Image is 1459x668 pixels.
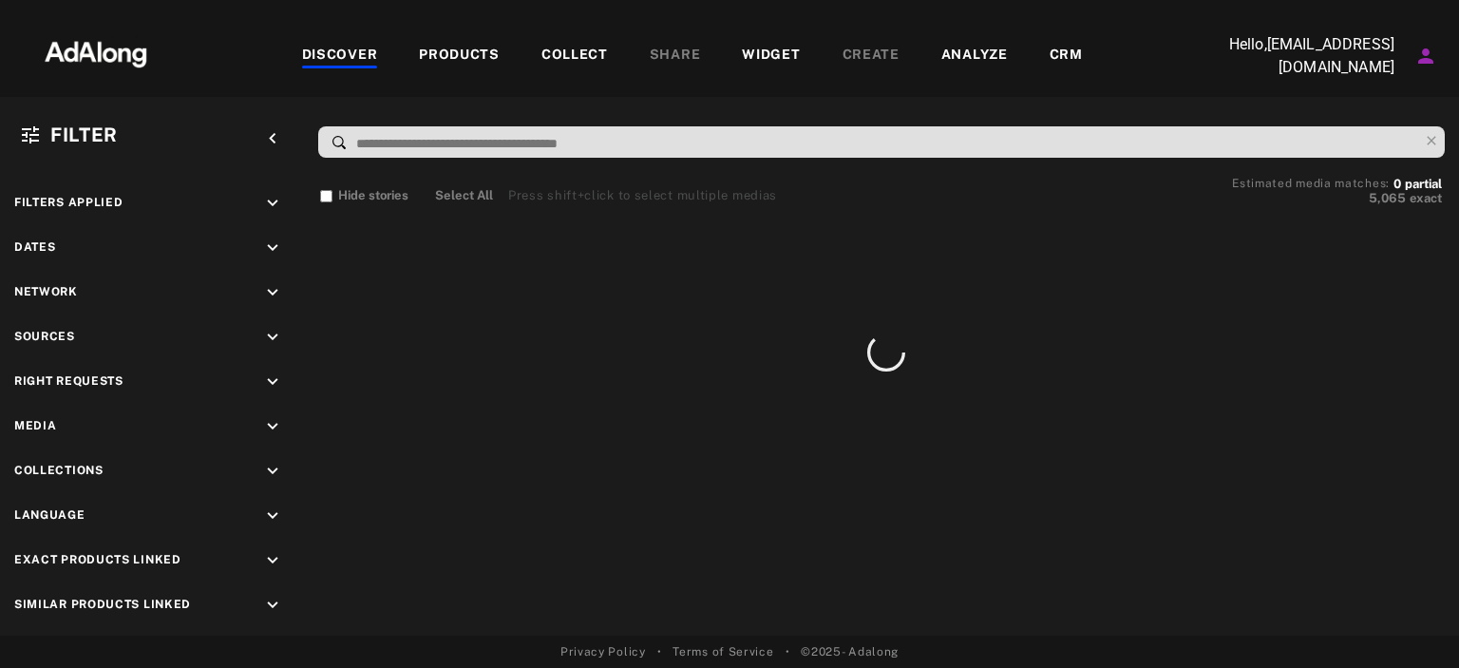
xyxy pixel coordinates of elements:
a: Privacy Policy [560,643,646,660]
span: Filters applied [14,196,123,209]
div: PRODUCTS [419,45,500,67]
button: 5,065exact [1232,189,1442,208]
i: keyboard_arrow_down [262,372,283,392]
span: Right Requests [14,374,123,388]
button: Account settings [1410,40,1442,72]
div: WIDGET [742,45,800,67]
span: • [786,643,790,660]
img: 63233d7d88ed69de3c212112c67096b6.png [12,24,180,81]
div: CRM [1050,45,1083,67]
span: Language [14,508,85,522]
div: ANALYZE [941,45,1008,67]
span: Network [14,285,78,298]
span: Filter [50,124,118,146]
i: keyboard_arrow_down [262,550,283,571]
span: Sources [14,330,75,343]
i: keyboard_arrow_down [262,238,283,258]
div: Press shift+click to select multiple medias [508,186,777,205]
i: keyboard_arrow_down [262,282,283,303]
span: © 2025 - Adalong [801,643,899,660]
span: Collections [14,464,104,477]
button: Select All [435,186,493,205]
button: 0partial [1393,180,1442,189]
div: COLLECT [541,45,608,67]
span: Exact Products Linked [14,553,181,566]
div: DISCOVER [302,45,378,67]
i: keyboard_arrow_down [262,416,283,437]
i: keyboard_arrow_down [262,461,283,482]
i: keyboard_arrow_down [262,193,283,214]
button: Hide stories [320,186,408,205]
span: 0 [1393,177,1401,191]
i: keyboard_arrow_down [262,327,283,348]
div: CREATE [843,45,900,67]
i: keyboard_arrow_down [262,595,283,616]
div: SHARE [650,45,701,67]
span: Media [14,419,57,432]
i: keyboard_arrow_left [262,128,283,149]
i: keyboard_arrow_down [262,506,283,526]
span: 5,065 [1369,191,1406,205]
p: Hello, [EMAIL_ADDRESS][DOMAIN_NAME] [1204,33,1394,79]
span: Similar Products Linked [14,598,191,611]
span: Dates [14,240,56,254]
a: Terms of Service [673,643,773,660]
span: Estimated media matches: [1232,177,1390,190]
span: • [657,643,662,660]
